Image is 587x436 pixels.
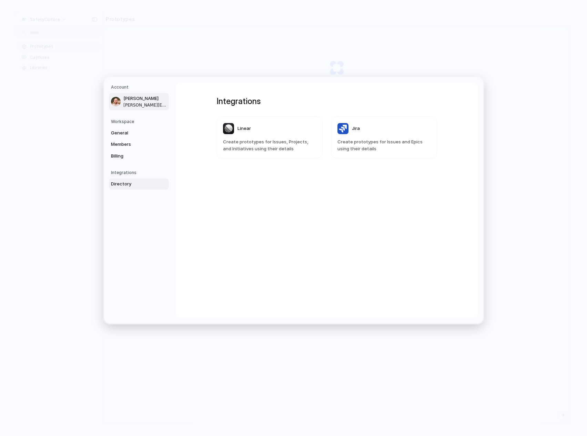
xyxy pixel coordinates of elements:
[111,84,169,90] h5: Account
[123,102,168,108] span: [PERSON_NAME][EMAIL_ADDRESS][PERSON_NAME][DOMAIN_NAME]
[237,125,251,132] span: Linear
[111,130,155,136] span: General
[352,125,360,132] span: Jira
[111,119,169,125] h5: Workspace
[216,95,437,108] h1: Integrations
[123,95,168,102] span: [PERSON_NAME]
[109,93,169,110] a: [PERSON_NAME][PERSON_NAME][EMAIL_ADDRESS][PERSON_NAME][DOMAIN_NAME]
[109,151,169,162] a: Billing
[111,153,155,160] span: Billing
[109,179,169,190] a: Directory
[111,181,155,187] span: Directory
[337,139,431,152] span: Create prototypes for Issues and Epics using their details
[111,170,169,176] h5: Integrations
[109,139,169,150] a: Members
[223,139,316,152] span: Create prototypes for Issues, Projects, and Initiatives using their details
[111,141,155,148] span: Members
[109,128,169,139] a: General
